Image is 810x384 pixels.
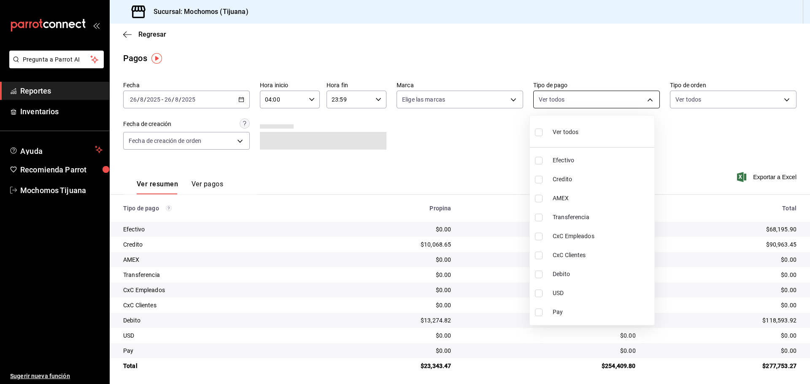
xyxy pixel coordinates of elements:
[553,270,651,279] span: Debito
[553,128,578,137] span: Ver todos
[553,175,651,184] span: Credito
[553,213,651,222] span: Transferencia
[151,53,162,64] img: Tooltip marker
[553,232,651,241] span: CxC Empleados
[553,194,651,203] span: AMEX
[553,156,651,165] span: Efectivo
[553,308,651,317] span: Pay
[553,251,651,260] span: CxC Clientes
[553,289,651,298] span: USD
